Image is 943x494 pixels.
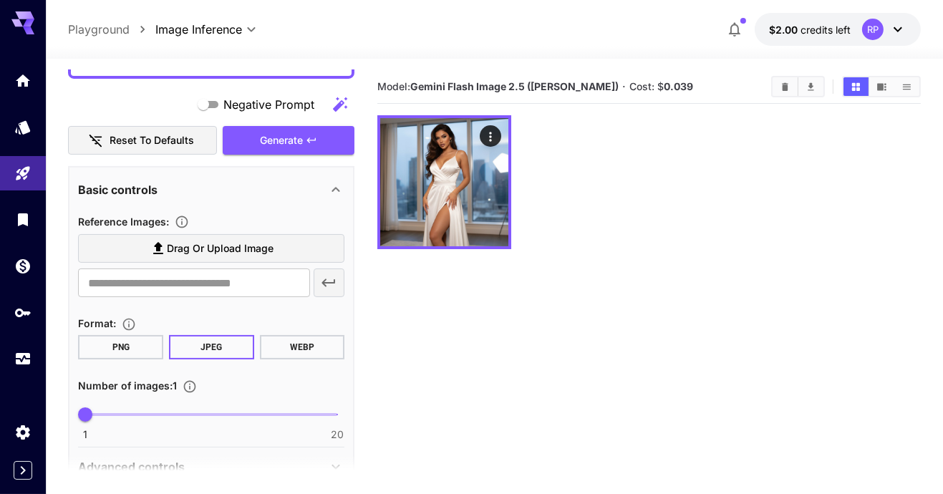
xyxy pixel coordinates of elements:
b: Gemini Flash Image 2.5 ([PERSON_NAME]) [410,80,619,92]
button: WEBP [260,335,345,359]
div: Show media in grid viewShow media in video viewShow media in list view [842,76,921,97]
b: 0.039 [664,80,693,92]
p: · [622,78,626,95]
span: 20 [331,427,344,442]
span: Model: [377,80,619,92]
button: Clear All [773,77,798,96]
p: Basic controls [78,181,158,198]
div: Usage [14,350,32,368]
button: Show media in video view [869,77,894,96]
div: Playground [14,165,32,183]
div: Advanced controls [78,450,344,484]
div: RP [862,19,884,40]
img: Z [380,118,508,246]
button: Upload a reference image to guide the result. This is needed for Image-to-Image or Inpainting. Su... [169,215,195,229]
div: API Keys [14,304,32,321]
div: Settings [14,423,32,441]
button: PNG [78,335,163,359]
nav: breadcrumb [68,21,155,38]
span: Cost: $ [629,80,693,92]
span: $2.00 [769,24,801,36]
button: Download All [798,77,823,96]
div: Basic controls [78,173,344,207]
div: $2.00 [769,22,851,37]
span: Image Inference [155,21,242,38]
div: Actions [480,125,502,147]
label: Drag or upload image [78,234,344,263]
span: Reference Images : [78,215,169,228]
button: Generate [223,126,354,155]
span: Drag or upload image [167,240,274,258]
button: Choose the file format for the output image. [116,317,142,331]
div: Library [14,210,32,228]
button: Reset to defaults [68,126,217,155]
span: Negative Prompt [223,96,314,113]
div: Models [14,118,32,136]
div: Clear AllDownload All [771,76,825,97]
span: Number of images : 1 [78,379,177,392]
span: Format : [78,317,116,329]
button: JPEG [169,335,254,359]
button: Show media in grid view [843,77,869,96]
div: Wallet [14,257,32,275]
span: credits left [801,24,851,36]
button: Specify how many images to generate in a single request. Each image generation will be charged se... [177,379,203,394]
div: Home [14,72,32,89]
span: 1 [83,427,87,442]
a: Playground [68,21,130,38]
button: Show media in list view [894,77,919,96]
button: $2.00RP [755,13,921,46]
button: Expand sidebar [14,461,32,480]
span: Generate [260,132,303,150]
